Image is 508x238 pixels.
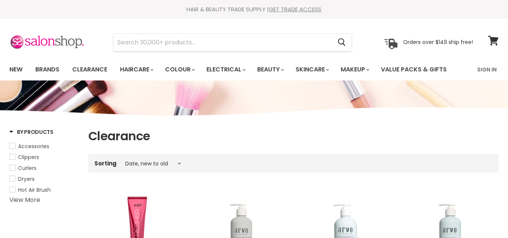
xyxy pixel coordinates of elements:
a: Sign In [473,62,501,77]
h3: By Products [9,128,53,136]
form: Product [113,33,352,52]
a: Beauty [252,62,288,77]
a: GET TRADE ACCESS [269,5,321,13]
a: Curlers [9,164,79,172]
h1: Clearance [88,128,499,144]
a: Haircare [114,62,158,77]
span: Hot Air Brush [18,186,51,194]
p: Orders over $149 ship free! [403,39,473,45]
a: Electrical [201,62,250,77]
a: Dryers [9,175,79,183]
a: Value Packs & Gifts [375,62,452,77]
a: Makeup [335,62,374,77]
span: Dryers [18,175,35,183]
a: View More [9,196,40,204]
label: Sorting [94,160,117,167]
a: Skincare [290,62,334,77]
a: Clippers [9,153,79,161]
a: Colour [159,62,199,77]
a: New [4,62,28,77]
span: Curlers [18,164,36,172]
button: Search [332,34,352,51]
span: Accessories [18,142,49,150]
ul: Main menu [4,59,463,80]
a: Accessories [9,142,79,150]
a: Hot Air Brush [9,186,79,194]
span: Clippers [18,153,39,161]
a: Brands [30,62,65,77]
a: Clearance [67,62,113,77]
input: Search [114,34,332,51]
